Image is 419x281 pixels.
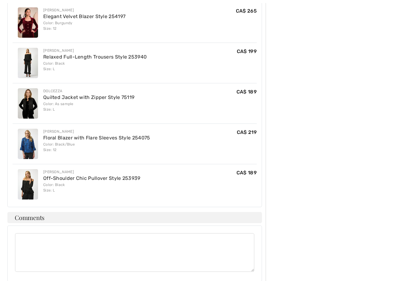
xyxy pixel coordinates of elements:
span: CA$ 199 [237,48,257,54]
a: Relaxed Full-Length Trousers Style 253940 [43,54,147,60]
a: Off-Shoulder Chic Pullover Style 253939 [43,175,140,181]
div: [PERSON_NAME] [43,7,125,13]
img: Relaxed Full-Length Trousers Style 253940 [18,48,38,78]
span: CA$ 265 [236,8,257,14]
span: CA$ 189 [236,170,257,176]
div: Color: Black Size: L [43,182,140,193]
h4: Comments [7,212,262,223]
a: Elegant Velvet Blazer Style 254197 [43,13,125,19]
div: Color: Black Size: L [43,61,147,72]
img: Quilted Jacket with Zipper Style 75119 [18,88,38,119]
span: CA$ 219 [237,129,257,135]
div: Color: Black/Blue Size: 12 [43,142,150,153]
div: Color: As sample Size: L [43,101,134,112]
img: Floral Blazer with Flare Sleeves Style 254075 [18,129,38,159]
a: Quilted Jacket with Zipper Style 75119 [43,94,134,100]
div: Dolcezza [43,88,134,94]
a: Floral Blazer with Flare Sleeves Style 254075 [43,135,150,141]
span: CA$ 189 [236,89,257,95]
textarea: Comments [15,233,254,272]
div: [PERSON_NAME] [43,48,147,53]
img: Off-Shoulder Chic Pullover Style 253939 [18,169,38,199]
div: [PERSON_NAME] [43,169,140,175]
img: Elegant Velvet Blazer Style 254197 [18,7,38,38]
div: Color: Burgundy Size: 12 [43,20,125,31]
div: [PERSON_NAME] [43,129,150,134]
